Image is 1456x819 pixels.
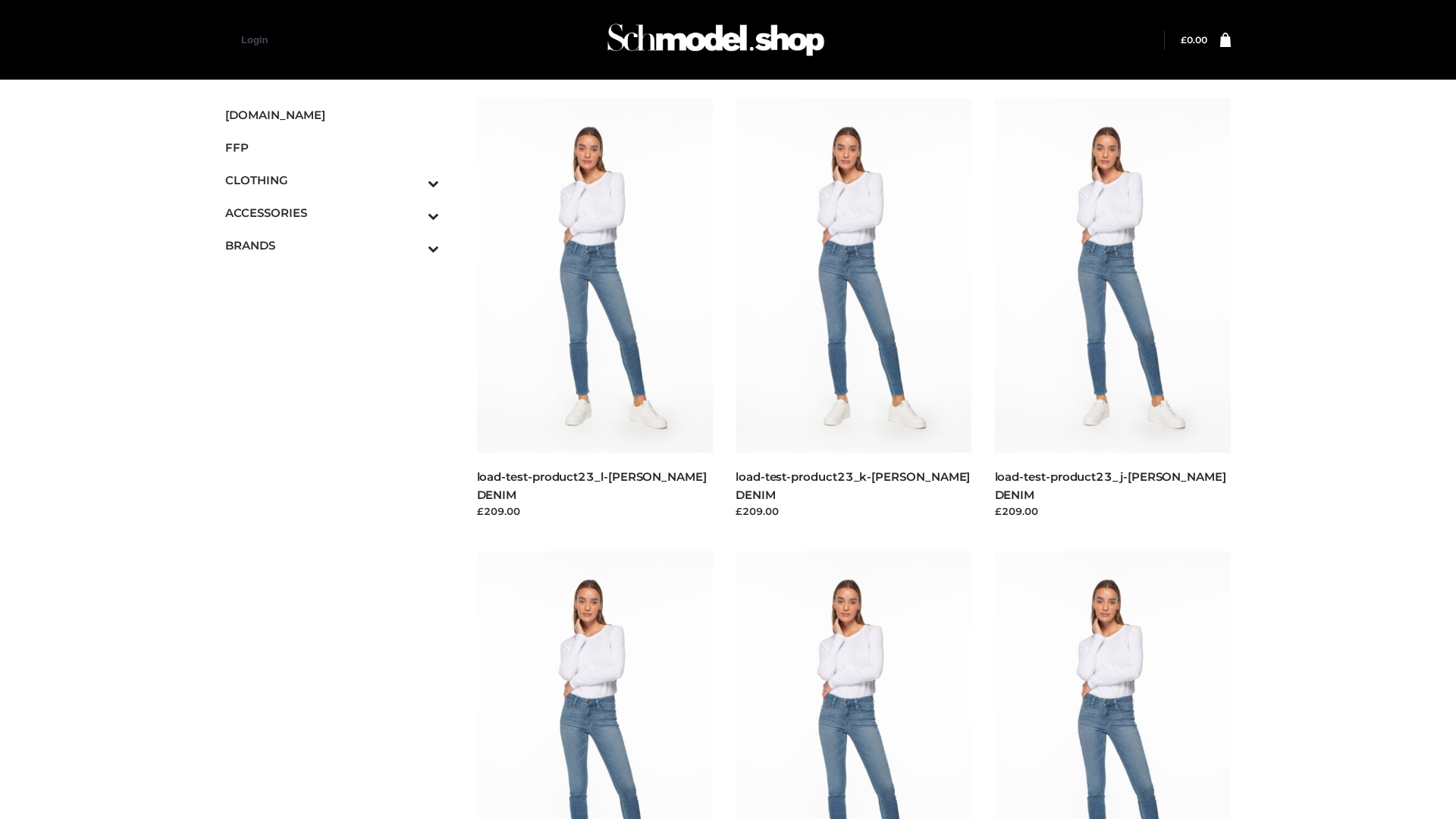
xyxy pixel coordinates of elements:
bdi: 0.00 [1181,34,1207,45]
button: Toggle Submenu [386,229,439,262]
span: ACCESSORIES [225,204,439,221]
div: £209.00 [995,504,1232,519]
button: Toggle Submenu [386,164,439,196]
span: CLOTHING [225,171,439,189]
a: £0.00 [1181,34,1207,45]
a: load-test-product23_j-[PERSON_NAME] DENIM [995,469,1226,501]
span: [DOMAIN_NAME] [225,106,439,124]
div: £209.00 [736,504,972,519]
a: FFP [225,131,439,164]
span: BRANDS [225,237,439,254]
button: Toggle Submenu [386,196,439,229]
span: FFP [225,139,439,156]
div: £209.00 [477,504,714,519]
a: BRANDSToggle Submenu [225,229,439,262]
span: £ [1181,34,1187,45]
a: [DOMAIN_NAME] [225,99,439,131]
img: Schmodel Admin 964 [602,10,830,70]
a: CLOTHINGToggle Submenu [225,164,439,196]
a: ACCESSORIESToggle Submenu [225,196,439,229]
a: load-test-product23_k-[PERSON_NAME] DENIM [736,469,970,501]
a: load-test-product23_l-[PERSON_NAME] DENIM [477,469,707,501]
a: Login [241,34,268,45]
